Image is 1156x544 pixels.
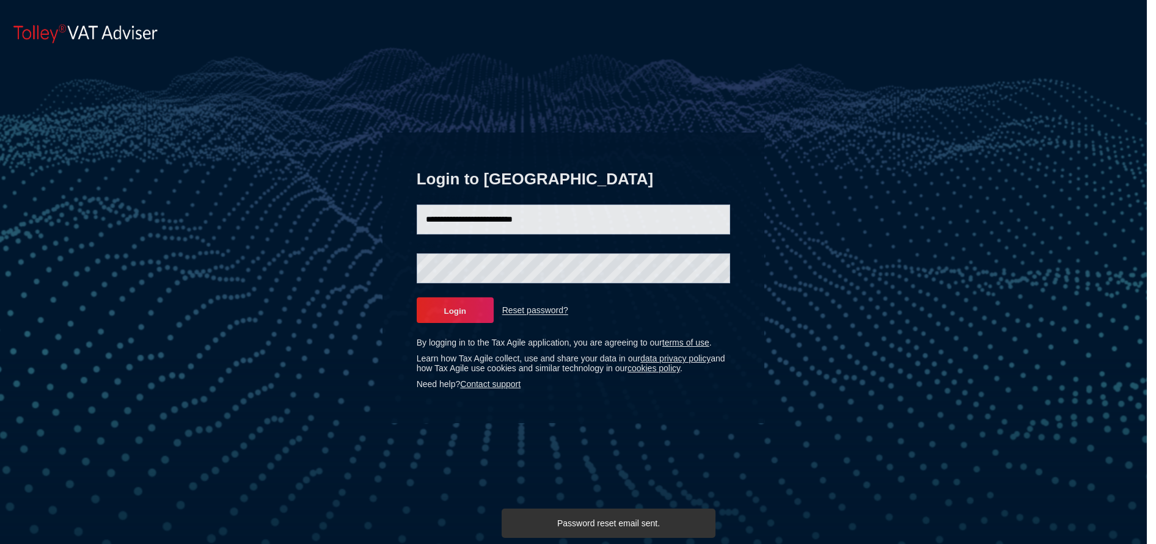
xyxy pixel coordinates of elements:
[417,338,731,347] div: By logging in to the Tax Agile application, you are agreeing to our .
[662,338,709,347] a: terms of use
[417,379,731,389] div: Need help?
[417,192,731,201] label: Email address:
[502,509,715,538] div: Password reset email sent.
[502,306,568,316] span: Click to send a reset password email
[417,241,731,250] label: Password:
[417,354,731,373] div: Learn how Tax Agile collect, use and share your data in our and how Tax Agile use cookies and sim...
[417,170,731,189] h1: Login to [GEOGRAPHIC_DATA]
[627,363,680,373] a: cookies policy
[417,297,494,323] button: Login
[460,379,521,389] a: Contact support
[640,354,711,363] a: data privacy policy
